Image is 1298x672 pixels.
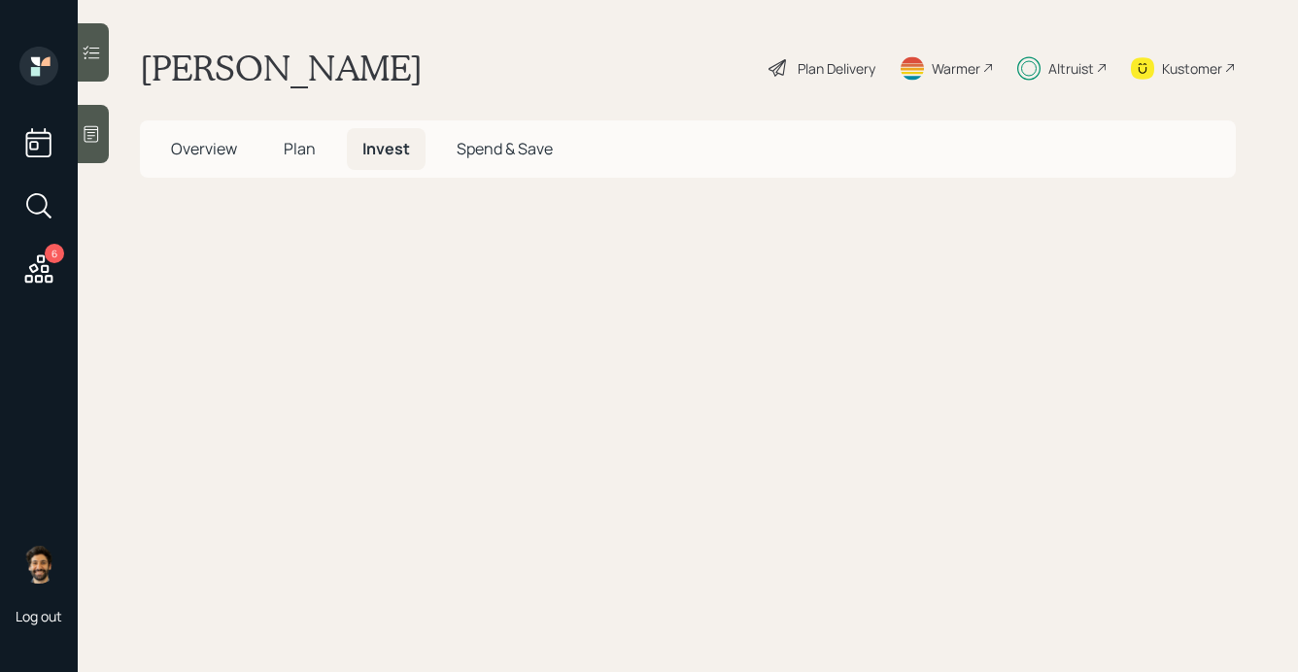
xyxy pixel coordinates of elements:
div: Kustomer [1162,58,1222,79]
div: 6 [45,244,64,263]
div: Log out [16,607,62,625]
div: Warmer [932,58,980,79]
span: Spend & Save [457,138,553,159]
span: Invest [362,138,410,159]
h1: [PERSON_NAME] [140,47,423,89]
span: Plan [284,138,316,159]
span: Overview [171,138,237,159]
div: Plan Delivery [798,58,875,79]
img: eric-schwartz-headshot.png [19,545,58,584]
div: Altruist [1048,58,1094,79]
